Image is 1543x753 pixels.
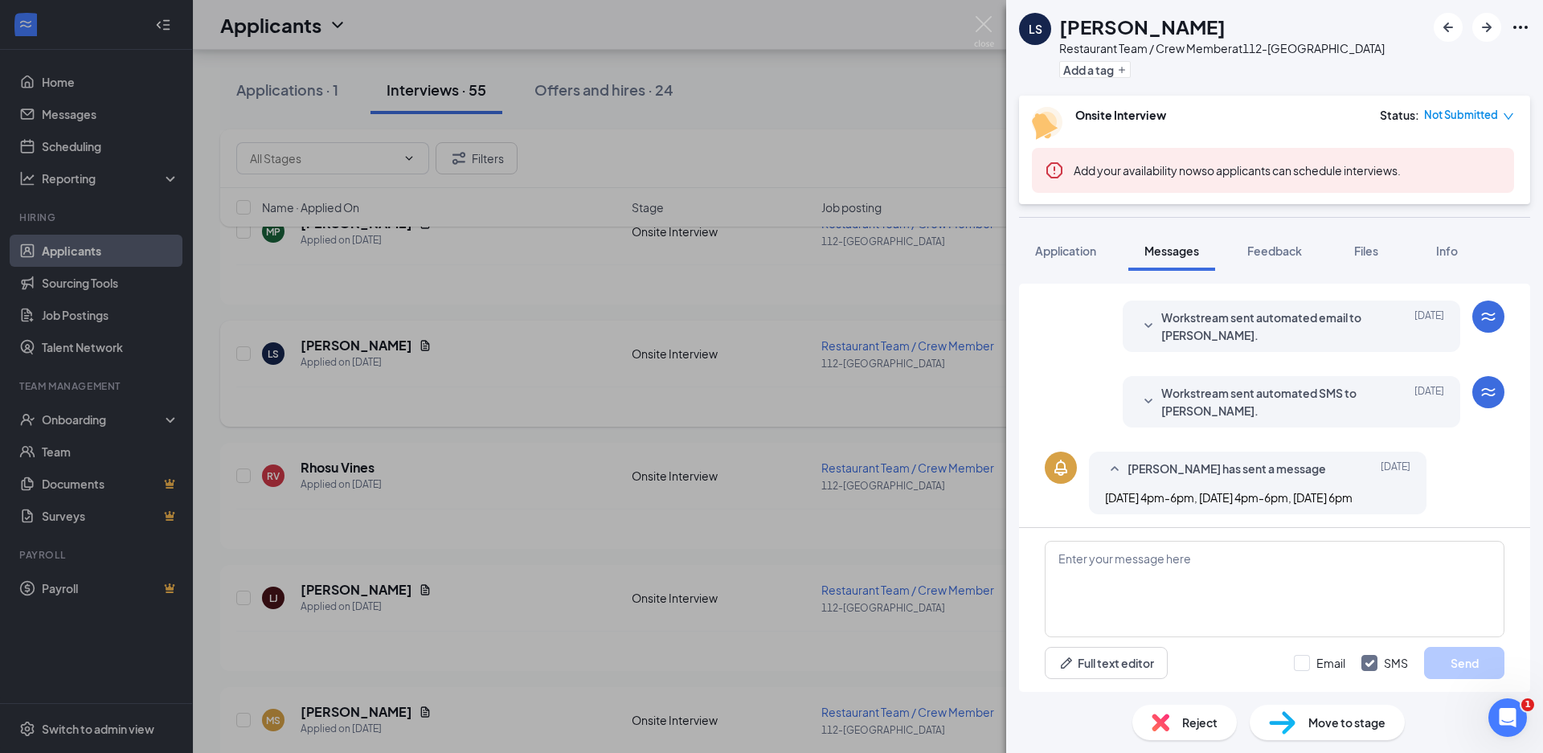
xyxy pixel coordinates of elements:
[1117,65,1127,75] svg: Plus
[1479,383,1498,402] svg: WorkstreamLogo
[1105,490,1353,505] span: [DATE] 4pm-6pm, [DATE] 4pm-6pm, [DATE] 6pm
[1354,243,1378,258] span: Files
[1058,655,1074,671] svg: Pen
[1059,40,1385,56] div: Restaurant Team / Crew Member at 112-[GEOGRAPHIC_DATA]
[1051,458,1070,477] svg: Bell
[1308,714,1385,731] span: Move to stage
[1128,460,1326,479] span: [PERSON_NAME] has sent a message
[1511,18,1530,37] svg: Ellipses
[1059,13,1226,40] h1: [PERSON_NAME]
[1144,243,1199,258] span: Messages
[1414,384,1444,419] span: [DATE]
[1029,21,1042,37] div: LS
[1045,161,1064,180] svg: Error
[1035,243,1096,258] span: Application
[1139,392,1158,411] svg: SmallChevronDown
[1161,384,1372,419] span: Workstream sent automated SMS to [PERSON_NAME].
[1439,18,1458,37] svg: ArrowLeftNew
[1045,647,1168,679] button: Full text editorPen
[1381,460,1410,479] span: [DATE]
[1488,698,1527,737] iframe: Intercom live chat
[1075,108,1166,122] b: Onsite Interview
[1521,698,1534,711] span: 1
[1424,107,1498,123] span: Not Submitted
[1503,111,1514,122] span: down
[1472,13,1501,42] button: ArrowRight
[1247,243,1302,258] span: Feedback
[1436,243,1458,258] span: Info
[1477,18,1496,37] svg: ArrowRight
[1479,307,1498,326] svg: WorkstreamLogo
[1139,317,1158,336] svg: SmallChevronDown
[1380,107,1419,123] div: Status :
[1424,647,1504,679] button: Send
[1414,309,1444,344] span: [DATE]
[1434,13,1463,42] button: ArrowLeftNew
[1059,61,1131,78] button: PlusAdd a tag
[1161,309,1372,344] span: Workstream sent automated email to [PERSON_NAME].
[1074,163,1401,178] span: so applicants can schedule interviews.
[1182,714,1218,731] span: Reject
[1074,162,1201,178] button: Add your availability now
[1105,460,1124,479] svg: SmallChevronUp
